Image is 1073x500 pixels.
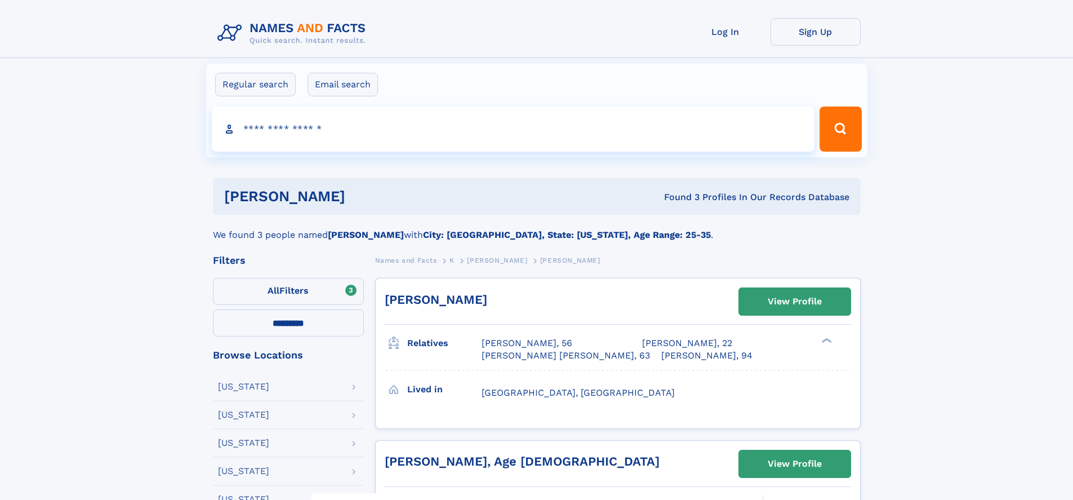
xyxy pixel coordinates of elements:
[218,410,269,419] div: [US_STATE]
[385,293,487,307] a: [PERSON_NAME]
[218,439,269,448] div: [US_STATE]
[642,337,732,349] a: [PERSON_NAME], 22
[218,467,269,476] div: [US_STATE]
[213,350,364,360] div: Browse Locations
[505,191,849,203] div: Found 3 Profiles In Our Records Database
[213,215,861,242] div: We found 3 people named with .
[482,387,675,398] span: [GEOGRAPHIC_DATA], [GEOGRAPHIC_DATA]
[423,229,711,240] b: City: [GEOGRAPHIC_DATA], State: [US_STATE], Age Range: 25-35
[215,73,296,96] label: Regular search
[680,18,771,46] a: Log In
[213,278,364,305] label: Filters
[385,454,660,468] a: [PERSON_NAME], Age [DEMOGRAPHIC_DATA]
[820,107,861,152] button: Search Button
[375,253,437,267] a: Names and Facts
[768,451,822,477] div: View Profile
[819,337,832,344] div: ❯
[407,334,482,353] h3: Relatives
[218,382,269,391] div: [US_STATE]
[213,255,364,266] div: Filters
[771,18,861,46] a: Sign Up
[268,285,279,296] span: All
[224,189,505,203] h1: [PERSON_NAME]
[449,253,455,267] a: K
[768,289,822,315] div: View Profile
[212,107,815,152] input: search input
[482,337,572,349] a: [PERSON_NAME], 56
[739,288,851,315] a: View Profile
[739,450,851,477] a: View Profile
[308,73,378,96] label: Email search
[540,256,600,264] span: [PERSON_NAME]
[661,349,753,362] a: [PERSON_NAME], 94
[328,229,404,240] b: [PERSON_NAME]
[213,18,375,48] img: Logo Names and Facts
[449,256,455,264] span: K
[482,349,650,362] a: [PERSON_NAME] [PERSON_NAME], 63
[467,256,527,264] span: [PERSON_NAME]
[467,253,527,267] a: [PERSON_NAME]
[407,380,482,399] h3: Lived in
